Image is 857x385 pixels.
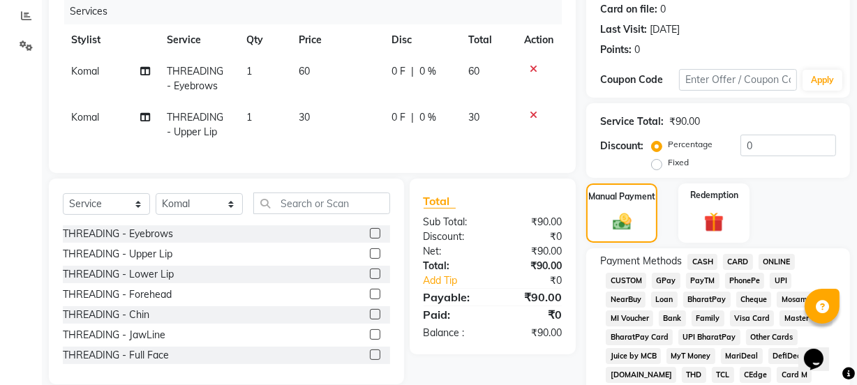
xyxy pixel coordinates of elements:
span: Other Cards [746,329,798,345]
th: Stylist [63,24,158,56]
div: THREADING - Upper Lip [63,247,172,262]
div: THREADING - Forehead [63,287,172,302]
span: MyT Money [666,348,715,364]
span: CASH [687,254,717,270]
span: TCL [712,367,734,383]
span: CARD [723,254,753,270]
th: Total [460,24,516,56]
label: Redemption [690,189,738,202]
span: MI Voucher [606,310,653,326]
span: Total [424,194,456,209]
div: ₹0 [493,229,572,244]
div: Balance : [413,326,493,340]
div: Coupon Code [600,73,679,87]
span: 30 [468,111,479,123]
span: Loan [651,292,678,308]
span: Payment Methods [600,254,682,269]
span: 0 F [392,64,405,79]
div: Card on file: [600,2,657,17]
button: Apply [803,70,842,91]
div: Payable: [413,289,493,305]
img: _cash.svg [607,211,637,233]
span: Komal [71,65,99,77]
span: UPI BharatPay [678,329,740,345]
span: Master Card [780,310,833,326]
span: BharatPay Card [606,329,673,345]
span: THREADING - Upper Lip [167,111,223,138]
span: MariDeal [721,348,763,364]
div: 0 [634,43,640,57]
iframe: chat widget [798,329,843,371]
span: CUSTOM [606,273,646,289]
div: THREADING - Lower Lip [63,267,174,282]
span: Family [692,310,724,326]
span: Cheque [736,292,772,308]
span: MosamBee [777,292,824,308]
th: Qty [238,24,291,56]
span: GPay [652,273,680,289]
span: Juice by MCB [606,348,661,364]
div: Last Visit: [600,22,647,37]
span: 0 % [419,110,436,125]
div: Discount: [413,229,493,244]
div: THREADING - JawLine [63,328,165,342]
a: Add Tip [413,273,506,288]
span: Visa Card [730,310,775,326]
span: DefiDeal [768,348,809,364]
label: Fixed [668,156,689,169]
div: Points: [600,43,632,57]
div: THREADING - Chin [63,308,149,322]
span: 0 F [392,110,405,125]
span: NearBuy [606,292,646,308]
div: ₹90.00 [493,244,572,259]
span: PhonePe [725,273,765,289]
label: Percentage [668,138,713,151]
span: [DOMAIN_NAME] [606,367,676,383]
div: THREADING - Full Face [63,348,169,363]
span: 1 [246,65,252,77]
span: 1 [246,111,252,123]
span: UPI [770,273,791,289]
span: ONLINE [759,254,795,270]
th: Disc [383,24,460,56]
div: [DATE] [650,22,680,37]
div: Total: [413,259,493,273]
div: ₹90.00 [493,326,572,340]
span: 60 [468,65,479,77]
span: Komal [71,111,99,123]
span: 60 [299,65,311,77]
th: Action [516,24,562,56]
div: ₹90.00 [493,259,572,273]
span: CEdge [740,367,772,383]
div: ₹0 [493,306,572,323]
span: 0 % [419,64,436,79]
div: ₹90.00 [493,215,572,229]
label: Manual Payment [588,190,655,203]
span: THD [682,367,706,383]
span: BharatPay [683,292,731,308]
div: Paid: [413,306,493,323]
div: ₹90.00 [669,114,700,129]
span: 30 [299,111,311,123]
div: ₹90.00 [493,289,572,305]
input: Search or Scan [253,192,390,214]
th: Service [158,24,238,56]
div: THREADING - Eyebrows [63,227,173,241]
div: ₹0 [506,273,572,288]
th: Price [291,24,384,56]
span: | [411,64,414,79]
div: Service Total: [600,114,664,129]
span: | [411,110,414,125]
input: Enter Offer / Coupon Code [679,69,797,91]
img: _gift.svg [698,210,730,234]
div: Net: [413,244,493,259]
div: Sub Total: [413,215,493,229]
span: PayTM [686,273,720,289]
span: Bank [659,310,686,326]
div: Discount: [600,139,643,153]
span: Card M [777,367,812,383]
div: 0 [660,2,666,17]
span: THREADING - Eyebrows [167,65,223,92]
